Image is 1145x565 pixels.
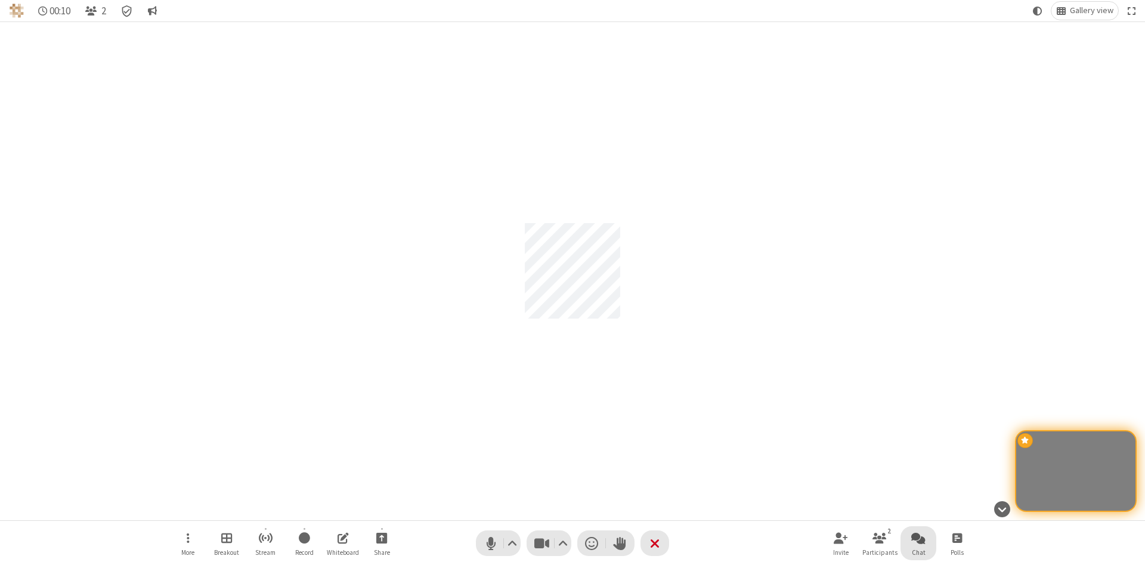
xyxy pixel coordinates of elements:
button: Using system theme [1028,2,1047,20]
button: Stop video (Alt+V) [527,530,571,556]
span: Share [374,549,390,556]
img: QA Selenium DO NOT DELETE OR CHANGE [10,4,24,18]
button: Video setting [555,530,571,556]
button: Mute (Alt+A) [476,530,521,556]
span: 00:10 [49,5,70,17]
button: Change layout [1051,2,1118,20]
button: Fullscreen [1123,2,1141,20]
button: Hide [989,495,1014,523]
button: Conversation [143,2,162,20]
button: Raise hand [606,530,635,556]
button: Invite participants (Alt+I) [823,526,859,560]
div: 2 [884,526,895,536]
button: Start sharing [364,526,400,560]
button: Open poll [939,526,975,560]
button: Manage Breakout Rooms [209,526,245,560]
span: Stream [255,549,276,556]
button: Start streaming [247,526,283,560]
span: More [181,549,194,556]
button: Audio settings [505,530,521,556]
span: Invite [833,549,849,556]
button: Open menu [170,526,206,560]
span: Polls [951,549,964,556]
button: Open shared whiteboard [325,526,361,560]
button: End or leave meeting [640,530,669,556]
span: Chat [912,549,926,556]
div: Timer [33,2,76,20]
button: Open participant list [80,2,111,20]
button: Open chat [900,526,936,560]
span: Gallery view [1070,6,1113,16]
span: 2 [101,5,106,17]
span: Record [295,549,314,556]
span: Breakout [214,549,239,556]
span: Participants [862,549,898,556]
span: Whiteboard [327,549,359,556]
button: Send a reaction [577,530,606,556]
button: Start recording [286,526,322,560]
button: Open participant list [862,526,898,560]
div: Meeting details Encryption enabled [116,2,138,20]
